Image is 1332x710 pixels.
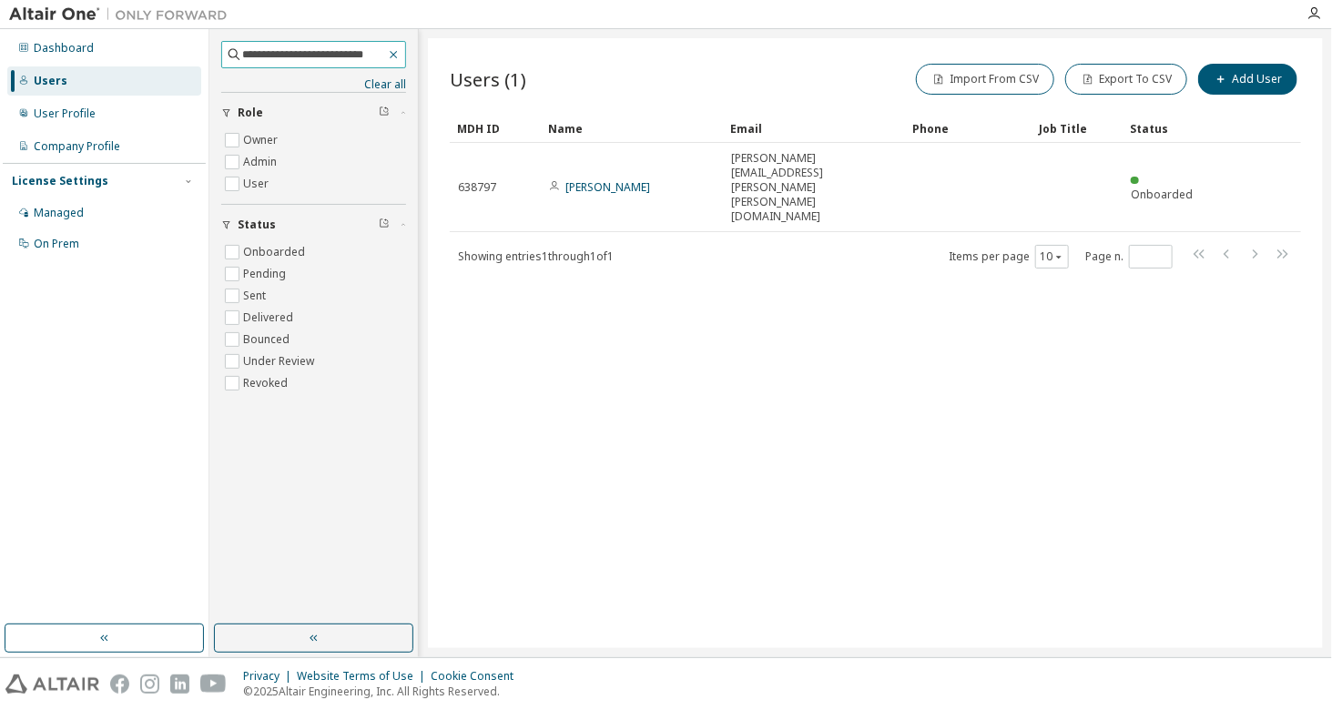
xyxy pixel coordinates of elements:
[221,77,406,92] a: Clear all
[34,106,96,121] div: User Profile
[34,41,94,56] div: Dashboard
[730,114,898,143] div: Email
[1131,187,1193,202] span: Onboarded
[916,64,1054,95] button: Import From CSV
[34,206,84,220] div: Managed
[379,106,390,120] span: Clear filter
[34,139,120,154] div: Company Profile
[110,674,129,694] img: facebook.svg
[379,218,390,232] span: Clear filter
[458,248,614,264] span: Showing entries 1 through 1 of 1
[458,180,496,195] span: 638797
[1198,64,1297,95] button: Add User
[1040,249,1064,264] button: 10
[243,372,291,394] label: Revoked
[5,674,99,694] img: altair_logo.svg
[457,114,534,143] div: MDH ID
[450,66,526,92] span: Users (1)
[431,669,524,684] div: Cookie Consent
[238,106,263,120] span: Role
[1130,114,1206,143] div: Status
[1065,64,1187,95] button: Export To CSV
[243,263,290,285] label: Pending
[238,218,276,232] span: Status
[9,5,237,24] img: Altair One
[912,114,1024,143] div: Phone
[949,245,1069,269] span: Items per page
[140,674,159,694] img: instagram.svg
[200,674,227,694] img: youtube.svg
[243,329,293,350] label: Bounced
[1085,245,1173,269] span: Page n.
[243,307,297,329] label: Delivered
[243,669,297,684] div: Privacy
[170,674,189,694] img: linkedin.svg
[221,93,406,133] button: Role
[221,205,406,245] button: Status
[243,285,269,307] label: Sent
[243,173,272,195] label: User
[34,237,79,251] div: On Prem
[243,684,524,699] p: © 2025 Altair Engineering, Inc. All Rights Reserved.
[297,669,431,684] div: Website Terms of Use
[243,151,280,173] label: Admin
[243,350,318,372] label: Under Review
[1039,114,1115,143] div: Job Title
[34,74,67,88] div: Users
[12,174,108,188] div: License Settings
[548,114,716,143] div: Name
[243,241,309,263] label: Onboarded
[565,179,650,195] a: [PERSON_NAME]
[243,129,281,151] label: Owner
[731,151,897,224] span: [PERSON_NAME][EMAIL_ADDRESS][PERSON_NAME][PERSON_NAME][DOMAIN_NAME]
